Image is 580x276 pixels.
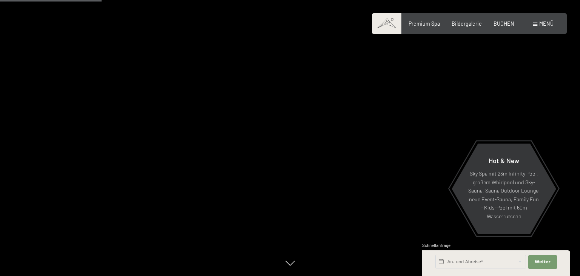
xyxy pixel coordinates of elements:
span: Weiter [535,259,551,265]
p: Sky Spa mit 23m Infinity Pool, großem Whirlpool und Sky-Sauna, Sauna Outdoor Lounge, neue Event-S... [468,170,540,221]
a: Hot & New Sky Spa mit 23m Infinity Pool, großem Whirlpool und Sky-Sauna, Sauna Outdoor Lounge, ne... [451,143,557,234]
a: Bildergalerie [452,20,482,27]
span: Menü [539,20,554,27]
a: BUCHEN [494,20,514,27]
span: Schnellanfrage [422,243,450,248]
a: Premium Spa [409,20,440,27]
button: Weiter [528,255,557,269]
span: Hot & New [489,156,519,165]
